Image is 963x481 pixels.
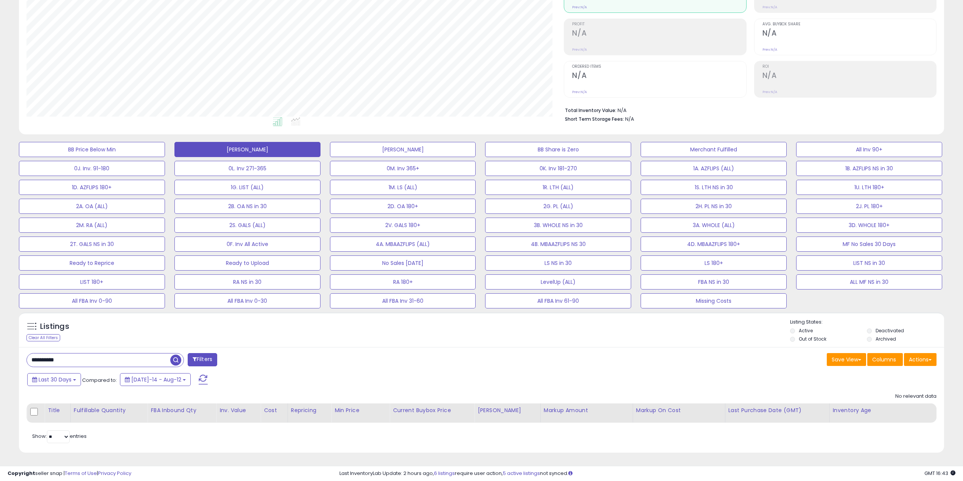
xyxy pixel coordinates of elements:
[174,161,320,176] button: 0L. Inv 271-365
[633,403,725,422] th: The percentage added to the cost of goods (COGS) that forms the calculator for Min & Max prices.
[876,336,896,342] label: Archived
[636,406,722,414] div: Markup on Cost
[876,327,904,334] label: Deactivated
[330,199,476,214] button: 2D. OA 180+
[485,199,631,214] button: 2G. PL (ALL)
[174,274,320,290] button: RA NS in 30
[572,90,587,94] small: Prev: N/A
[330,180,476,195] button: 1M. LS (ALL)
[572,29,746,39] h2: N/A
[762,65,936,69] span: ROI
[762,22,936,26] span: Avg. Buybox Share
[796,218,942,233] button: 3D. WHOLE 180+
[120,373,191,386] button: [DATE]-14 - Aug-12
[330,218,476,233] button: 2V. GALS 180+
[330,274,476,290] button: RA 180+
[872,356,896,363] span: Columns
[641,218,787,233] button: 3A. WHOLE (ALL)
[762,5,777,9] small: Prev: N/A
[485,274,631,290] button: LevelUp (ALL)
[485,180,631,195] button: 1R. LTH (ALL)
[330,161,476,176] button: 0M. Inv 365+
[485,237,631,252] button: 4B. MBAAZFLIPS NS 30
[796,161,942,176] button: 1B. AZFLIPS NS in 30
[641,237,787,252] button: 4D. MBAAZFLIPS 180+
[19,274,165,290] button: LIST 180+
[48,406,67,414] div: Title
[796,180,942,195] button: 1U. LTH 180+
[334,406,386,414] div: Min Price
[65,470,97,477] a: Terms of Use
[572,5,587,9] small: Prev: N/A
[40,321,69,332] h5: Listings
[151,406,213,414] div: FBA inbound Qty
[641,142,787,157] button: Merchant Fulfilled
[485,293,631,308] button: All FBA Inv 61-90
[82,377,117,384] span: Compared to:
[895,393,937,400] div: No relevant data
[264,406,285,414] div: Cost
[74,406,145,414] div: Fulfillable Quantity
[393,406,471,414] div: Current Buybox Price
[485,142,631,157] button: BB Share is Zero
[485,218,631,233] button: 3B. WHOLE NS in 30
[572,22,746,26] span: Profit
[174,218,320,233] button: 2S. GALS (ALL)
[174,142,320,157] button: [PERSON_NAME]
[174,237,320,252] button: 0F. Inv All Active
[291,406,328,414] div: Repricing
[26,334,60,341] div: Clear All Filters
[330,255,476,271] button: No Sales [DATE]
[799,327,813,334] label: Active
[27,373,81,386] button: Last 30 Days
[39,376,72,383] span: Last 30 Days
[762,29,936,39] h2: N/A
[790,319,944,326] p: Listing States:
[98,470,131,477] a: Privacy Policy
[565,105,931,114] li: N/A
[434,470,455,477] a: 6 listings
[544,406,630,414] div: Markup Amount
[728,406,826,414] div: Last Purchase Date (GMT)
[174,180,320,195] button: 1G. LIST (ALL)
[188,353,217,366] button: Filters
[924,470,955,477] span: 2025-09-12 16:43 GMT
[339,470,955,477] div: Last InventoryLab Update: 2 hours ago, require user action, not synced.
[503,470,540,477] a: 5 active listings
[485,255,631,271] button: LS NS in 30
[796,199,942,214] button: 2J. PL 180+
[174,255,320,271] button: Ready to Upload
[827,353,866,366] button: Save View
[641,274,787,290] button: FBA NS in 30
[19,161,165,176] button: 0J. Inv. 91-180
[762,90,777,94] small: Prev: N/A
[796,142,942,157] button: All Inv 90+
[572,65,746,69] span: Ordered Items
[174,199,320,214] button: 2B. OA NS in 30
[485,161,631,176] button: 0K. Inv 181-270
[478,406,537,414] div: [PERSON_NAME]
[19,218,165,233] button: 2M. RA (ALL)
[796,274,942,290] button: ALL MF NS in 30
[867,353,903,366] button: Columns
[641,293,787,308] button: Missing Costs
[19,293,165,308] button: All FBA Inv 0-90
[796,255,942,271] button: LIST NS in 30
[833,406,933,414] div: Inventory Age
[330,293,476,308] button: All FBA Inv 31-60
[641,199,787,214] button: 2H. PL NS in 30
[32,433,87,440] span: Show: entries
[19,237,165,252] button: 2T. GALS NS in 30
[572,47,587,52] small: Prev: N/A
[330,237,476,252] button: 4A. MBAAZFLIPS (ALL)
[641,255,787,271] button: LS 180+
[762,71,936,81] h2: N/A
[565,116,624,122] b: Short Term Storage Fees:
[330,142,476,157] button: [PERSON_NAME]
[796,237,942,252] button: MF No Sales 30 Days
[8,470,35,477] strong: Copyright
[131,376,181,383] span: [DATE]-14 - Aug-12
[572,71,746,81] h2: N/A
[762,47,777,52] small: Prev: N/A
[799,336,826,342] label: Out of Stock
